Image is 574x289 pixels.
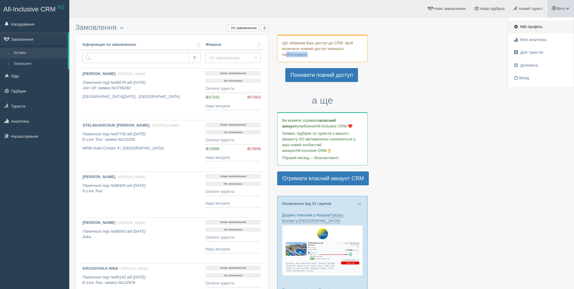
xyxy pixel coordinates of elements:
sup: XO [58,5,64,10]
p: Не оплачено [205,273,261,278]
a: Завершені [11,58,68,69]
span: / [PERSON_NAME] [119,267,148,270]
a: Отримати власний аккаунт CRM [277,171,369,185]
a: Мій профіль [508,20,574,33]
a: Оновлення від 31 серпня [282,201,331,206]
a: Допомога [508,59,574,72]
span: Моя аналітика [520,37,547,42]
button: Close [358,201,361,207]
input: Пошук за номером замовлення, ПІБ або паспортом туриста [83,53,189,63]
p: Ви можете отримати улюбленої [282,118,363,129]
span: / [PERSON_NAME] [117,175,145,179]
label: Усі замовлення [227,25,259,31]
div: Оплати туриста [205,235,261,240]
p: Не оплачено [205,130,261,135]
b: [PERSON_NAME] [83,174,115,179]
p: Не оплачено [205,79,261,83]
span: Для туристів [520,50,543,55]
p: Не оплачено [205,228,261,232]
div: Оплати туриста [205,189,261,195]
span: Віта [557,6,565,11]
h3: Замовлення [75,24,268,32]
span: All-Inclusive CRM ❤️ [316,124,353,128]
a: @xosupport [286,52,307,57]
div: Наші витрати [205,201,261,206]
button: Усі замовлення [205,53,261,63]
b: власний аккаунт [282,118,336,128]
span: ₴23896 [247,146,261,152]
p: Нове замовлення [205,71,261,76]
a: [PERSON_NAME] / [PERSON_NAME] Пакетний тур №88276 від [DATE]Join UP, заявка №3789292 [GEOGRAPHIC_... [80,69,203,120]
a: All-Inclusive CRM XO [0,0,69,17]
a: Активні [11,48,68,58]
div: ЦО обмежив Ваш доступ до СРМ. Щоб включити повний доступ напишіть на [277,35,368,62]
p: MPM Hotel Condor 4*, [GEOGRAPHIC_DATA] [83,146,201,151]
p: Додано плюсики у пошуку : [282,212,363,224]
span: Новий турист [519,6,543,11]
img: fly-joy-de-proposal-crm-for-travel-agency.png [282,225,363,276]
a: Для туристів [508,46,574,59]
span: Усі замовлення [209,55,253,61]
p: Перший місяць – безкоштовно! [282,155,363,161]
i: Пакетний тур №85142 від [DATE] E-Line Tour, заявка №122978 [83,275,146,285]
span: All-Inclusive CRM👌 [296,148,332,153]
p: Нове замовлення [205,266,261,270]
span: × [358,200,361,207]
p: Нове замовлення [205,123,261,127]
i: Пакетний тур №86420 від [DATE] E-Line Tour [83,183,146,193]
a: [PERSON_NAME] / [PERSON_NAME] Пакетний тур №86063 від [DATE]Itaka [80,218,203,263]
span: Нове замовлення [434,6,466,11]
a: Інформація по замовленню [83,42,201,48]
p: Заявки, підбірки та туристи з вашого аккаунту ХО автоматично скопіюються у ваш новий особистий ак... [282,130,363,153]
b: [PERSON_NAME] [83,71,115,76]
a: Моя аналітика [508,33,574,46]
span: ₴23896 [205,146,219,151]
a: Поновити повний доступ [285,68,358,82]
i: Пакетний тур №86063 від [DATE] Itaka [83,229,146,239]
a: Вихід [508,72,574,85]
div: Оплати туриста [205,137,261,143]
div: Наші витрати [205,155,261,161]
span: / [PERSON_NAME] [150,124,179,127]
span: ₴57343 [205,95,219,99]
div: Оплати туриста [205,281,261,286]
b: KRASOVSKA INNA [83,266,118,271]
span: Нова підбірка [480,6,505,11]
span: All-Inclusive CRM [3,5,56,13]
div: Оплати туриста [205,86,261,92]
i: Пакетний тур №88276 від [DATE] Join UP, заявка №3789292 [83,80,146,90]
span: / [PERSON_NAME] [117,72,145,76]
span: ₴57883 [247,95,261,100]
p: [GEOGRAPHIC_DATA][DATE] , [GEOGRAPHIC_DATA] [83,94,201,100]
a: STELMASHCHUK [PERSON_NAME] / [PERSON_NAME] Пакетний тур №87730 від [DATE]E-Line Tour, заявка №133... [80,120,203,171]
b: STELMASHCHUK [PERSON_NAME] [83,123,149,127]
span: Мій профіль [520,24,543,29]
a: Фінанси [205,42,261,48]
p: Нове замовлення [205,220,261,225]
p: Не оплачено [205,182,261,186]
a: [PERSON_NAME] / [PERSON_NAME] Пакетний тур №86420 від [DATE]E-Line Tour [80,172,203,217]
a: Fly&Joy Europe у [GEOGRAPHIC_DATA] [282,213,343,223]
b: [PERSON_NAME] [83,220,115,225]
span: / [PERSON_NAME] [117,221,145,225]
div: Наші витрати [205,247,261,252]
div: Наші витрати [205,103,261,109]
p: Нове замовлення [205,174,261,179]
span: Допомога [520,63,538,68]
i: Пакетний тур №87730 від [DATE] E-Line Tour, заявка №133256 [83,132,146,142]
h3: а ще [277,95,368,106]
